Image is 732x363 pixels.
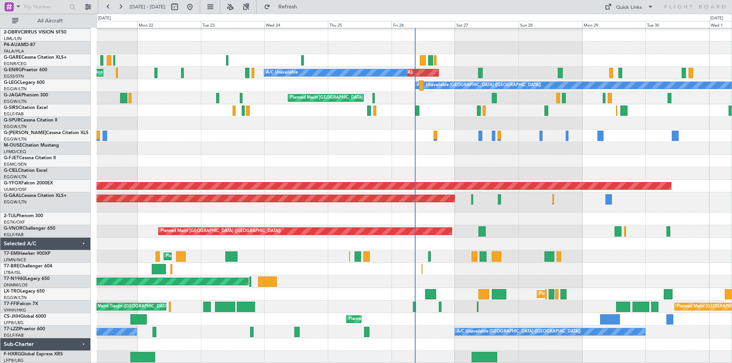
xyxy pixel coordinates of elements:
[4,181,21,185] span: G-YFOX
[348,313,469,325] div: Planned Maint [GEOGRAPHIC_DATA] ([GEOGRAPHIC_DATA])
[4,302,17,306] span: T7-FFI
[4,131,88,135] a: G-[PERSON_NAME]Cessna Citation XLS
[4,314,46,319] a: CS-JHHGlobal 6000
[4,156,19,160] span: G-FJET
[266,67,298,78] div: A/C Unavailable
[4,214,43,218] a: 2-TIJLPhenom 300
[4,48,24,54] a: FALA/HLA
[4,320,24,326] a: LFPB/LBG
[601,1,657,13] button: Quick Links
[645,21,709,28] div: Tue 30
[4,232,24,238] a: EGLF/FAB
[4,80,45,85] a: G-LEGCLegacy 600
[4,55,21,60] span: G-GARE
[4,99,27,104] a: EGGW/LTN
[201,21,265,28] div: Tue 23
[4,93,48,98] a: G-JAGAPhenom 300
[81,301,170,312] div: Planned Maint Tianjin ([GEOGRAPHIC_DATA])
[4,277,50,281] a: T7-N1960Legacy 650
[4,61,27,67] a: EGNR/CEG
[417,80,541,91] div: A/C Unavailable [GEOGRAPHIC_DATA] ([GEOGRAPHIC_DATA])
[4,270,21,275] a: LTBA/ISL
[4,199,27,205] a: EGGW/LTN
[455,21,518,28] div: Sat 27
[4,68,22,72] span: G-ENRG
[23,1,67,13] input: Trip Number
[161,225,281,237] div: Planned Maint [GEOGRAPHIC_DATA] ([GEOGRAPHIC_DATA])
[4,193,21,198] span: G-GAAL
[260,1,306,13] button: Refresh
[4,219,25,225] a: EGTK/OXF
[137,21,201,28] div: Mon 22
[4,30,21,35] span: 2-DBRV
[710,15,723,22] div: [DATE]
[4,251,19,256] span: T7-EMI
[4,251,50,256] a: T7-EMIHawker 900XP
[4,118,21,123] span: G-SPUR
[392,21,455,28] div: Fri 26
[4,74,24,79] a: EGSS/STN
[130,3,165,10] span: [DATE] - [DATE]
[518,21,582,28] div: Sun 28
[4,289,20,294] span: LX-TRO
[4,264,19,269] span: T7-BRE
[272,4,304,10] span: Refresh
[4,80,20,85] span: G-LEGC
[4,143,59,148] a: M-OUSECitation Mustang
[616,4,642,11] div: Quick Links
[290,92,410,104] div: Planned Maint [GEOGRAPHIC_DATA] ([GEOGRAPHIC_DATA])
[4,30,66,35] a: 2-DBRVCIRRUS VISION SF50
[4,302,38,306] a: T7-FFIFalcon 7X
[4,106,18,110] span: G-SIRS
[98,15,111,22] div: [DATE]
[4,352,21,357] span: F-HXRG
[4,327,45,331] a: T7-LZZIPraetor 600
[4,93,21,98] span: G-JAGA
[4,156,56,160] a: G-FJETCessna Citation II
[4,43,35,47] a: P4-AUAMD-87
[4,162,27,167] a: EGMC/SEN
[4,295,27,301] a: EGGW/LTN
[166,251,239,262] div: Planned Maint [GEOGRAPHIC_DATA]
[74,21,137,28] div: Sun 21
[20,18,80,24] span: All Aircraft
[4,143,22,148] span: M-OUSE
[4,314,20,319] span: CS-JHH
[4,124,27,130] a: EGGW/LTN
[539,288,659,300] div: Planned Maint [GEOGRAPHIC_DATA] ([GEOGRAPHIC_DATA])
[4,289,45,294] a: LX-TROLegacy 650
[457,326,581,337] div: A/C Unavailable [GEOGRAPHIC_DATA] ([GEOGRAPHIC_DATA])
[4,168,18,173] span: G-CIEL
[4,282,27,288] a: DNMM/LOS
[264,21,328,28] div: Wed 24
[4,149,26,155] a: LFMD/CEQ
[4,181,53,185] a: G-YFOXFalcon 2000EX
[582,21,646,28] div: Mon 29
[4,131,46,135] span: G-[PERSON_NAME]
[8,15,83,27] button: All Aircraft
[4,264,52,269] a: T7-BREChallenger 604
[4,43,21,47] span: P4-AUA
[4,111,24,117] a: EGLF/FAB
[328,21,392,28] div: Thu 25
[4,118,57,123] a: G-SPURCessna Citation II
[4,193,67,198] a: G-GAALCessna Citation XLS+
[4,174,27,180] a: EGGW/LTN
[4,226,22,231] span: G-VNOR
[4,226,55,231] a: G-VNORChallenger 650
[4,257,26,263] a: LFMN/NCE
[4,187,27,192] a: UUMO/OSF
[4,333,24,338] a: EGLF/FAB
[4,136,27,142] a: EGGW/LTN
[4,277,25,281] span: T7-N1960
[4,106,48,110] a: G-SIRSCitation Excel
[4,86,27,92] a: EGGW/LTN
[4,55,67,60] a: G-GARECessna Citation XLS+
[4,214,16,218] span: 2-TIJL
[4,327,19,331] span: T7-LZZI
[4,352,63,357] a: F-HXRGGlobal Express XRS
[4,168,47,173] a: G-CIELCitation Excel
[4,36,22,42] a: LIML/LIN
[4,68,47,72] a: G-ENRGPraetor 600
[4,307,26,313] a: VHHH/HKG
